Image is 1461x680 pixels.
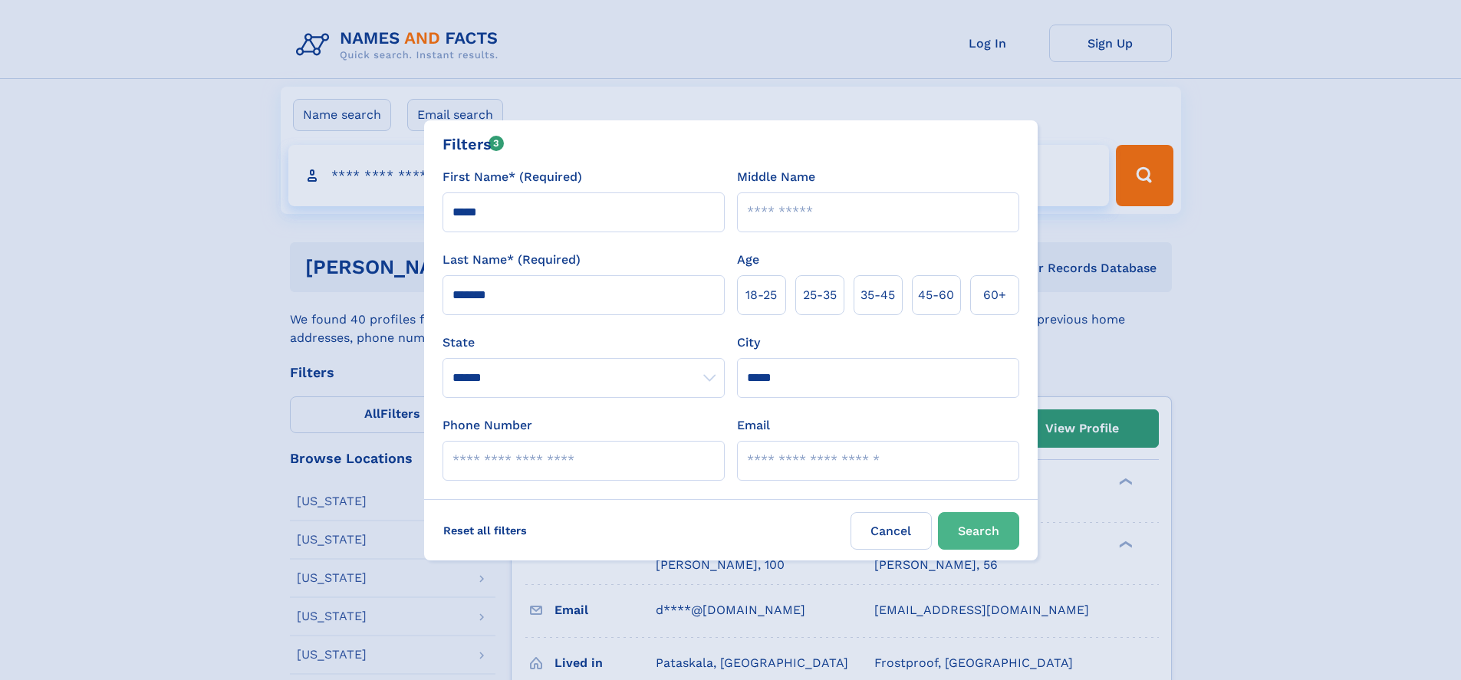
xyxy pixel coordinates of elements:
span: 35‑45 [860,286,895,304]
label: First Name* (Required) [443,168,582,186]
label: State [443,333,725,352]
span: 60+ [983,286,1006,304]
label: Reset all filters [433,512,537,549]
label: Age [737,251,759,269]
div: Filters [443,133,505,156]
label: Email [737,416,770,435]
label: Phone Number [443,416,532,435]
label: Last Name* (Required) [443,251,581,269]
button: Search [938,512,1019,550]
span: 45‑60 [918,286,954,304]
span: 25‑35 [803,286,837,304]
label: Middle Name [737,168,815,186]
label: Cancel [851,512,932,550]
label: City [737,333,760,352]
span: 18‑25 [745,286,777,304]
